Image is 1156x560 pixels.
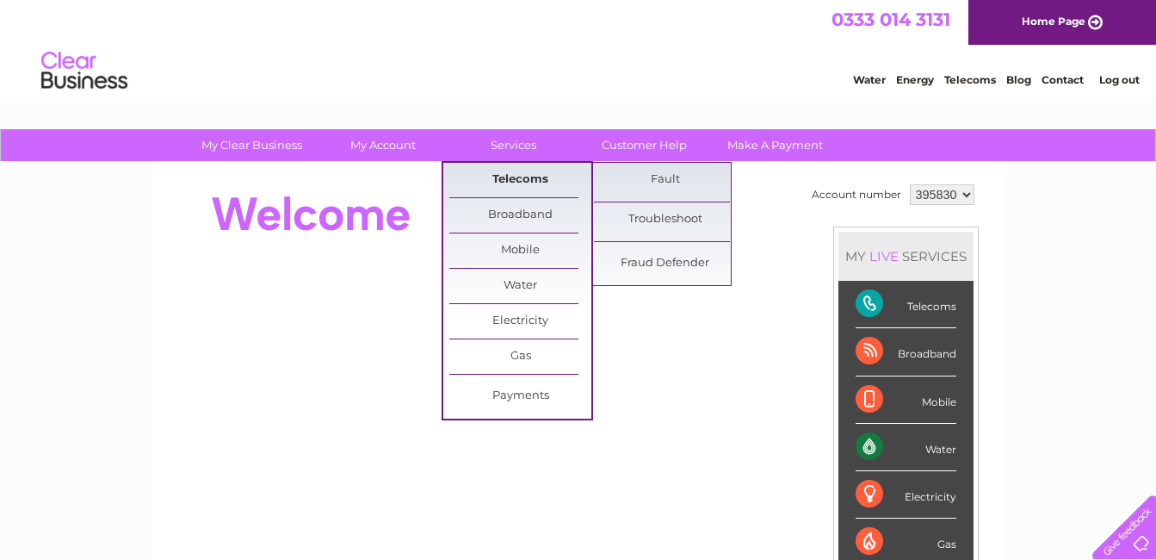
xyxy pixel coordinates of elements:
td: Account number [807,180,906,209]
div: LIVE [866,248,902,264]
div: Water [856,424,956,471]
div: MY SERVICES [838,232,974,281]
a: Blog [1006,73,1031,86]
a: Fraud Defender [594,246,736,281]
a: Telecoms [944,73,996,86]
a: Water [853,73,886,86]
a: Energy [896,73,934,86]
div: Telecoms [856,281,956,328]
div: Broadband [856,328,956,376]
a: Mobile [449,233,591,268]
a: Troubleshoot [594,202,736,237]
a: Payments [449,379,591,414]
a: Customer Help [573,129,715,161]
a: Make A Payment [704,129,846,161]
div: Electricity [856,471,956,519]
a: Water [449,269,591,303]
a: Contact [1042,73,1084,86]
a: Fault [594,163,736,197]
a: My Clear Business [181,129,323,161]
a: Log out [1099,73,1140,86]
a: Broadband [449,198,591,233]
a: Gas [449,339,591,374]
div: Clear Business is a trading name of Verastar Limited (registered in [GEOGRAPHIC_DATA] No. 3667643... [172,9,986,84]
div: Mobile [856,376,956,424]
a: Electricity [449,304,591,339]
img: logo.png [40,45,128,97]
a: Telecoms [449,163,591,197]
a: My Account [312,129,454,161]
a: 0333 014 3131 [831,9,950,30]
a: Services [442,129,584,161]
